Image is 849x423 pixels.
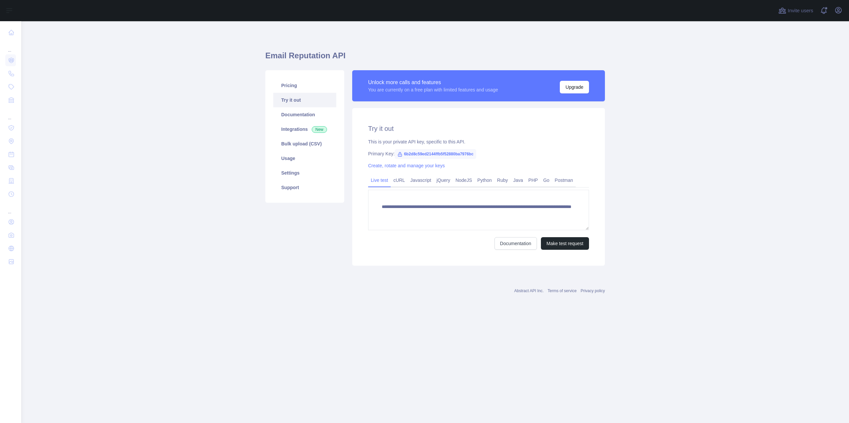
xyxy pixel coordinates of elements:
a: Postman [552,175,576,185]
a: Terms of service [548,289,576,293]
a: Ruby [494,175,511,185]
h1: Email Reputation API [265,50,605,66]
a: Create, rotate and manage your keys [368,163,445,168]
a: Privacy policy [581,289,605,293]
a: Try it out [273,93,336,107]
div: This is your private API key, specific to this API. [368,138,589,145]
a: Bulk upload (CSV) [273,136,336,151]
div: You are currently on a free plan with limited features and usage [368,86,498,93]
span: Invite users [788,7,813,15]
div: Primary Key: [368,150,589,157]
a: Pricing [273,78,336,93]
a: NodeJS [453,175,475,185]
a: Go [541,175,552,185]
a: Java [511,175,526,185]
a: Python [475,175,494,185]
span: 6b2d8c59ed2144ffb5f52880ba7976bc [395,149,476,159]
a: Documentation [494,237,537,250]
h2: Try it out [368,124,589,133]
a: Integrations New [273,122,336,136]
a: Usage [273,151,336,166]
a: PHP [526,175,541,185]
a: Support [273,180,336,195]
div: ... [5,40,16,53]
div: Unlock more calls and features [368,79,498,86]
button: Upgrade [560,81,589,93]
button: Invite users [777,5,815,16]
div: ... [5,107,16,121]
a: Live test [368,175,391,185]
div: ... [5,201,16,215]
a: Documentation [273,107,336,122]
a: Javascript [408,175,434,185]
button: Make test request [541,237,589,250]
span: New [312,126,327,133]
a: Abstract API Inc. [514,289,544,293]
a: jQuery [434,175,453,185]
a: Settings [273,166,336,180]
a: cURL [391,175,408,185]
